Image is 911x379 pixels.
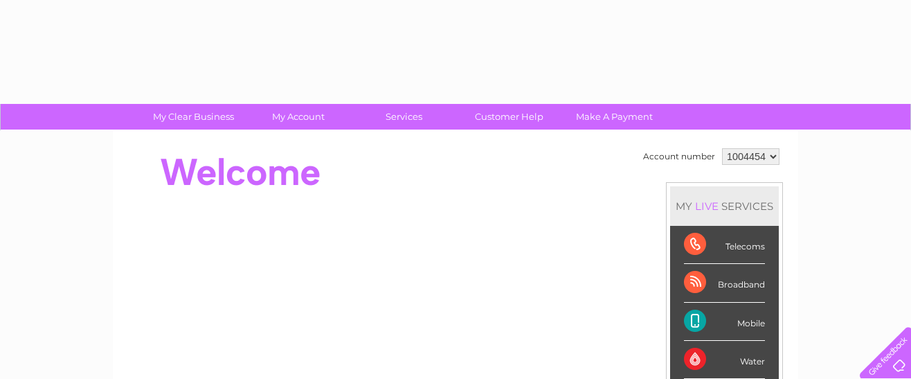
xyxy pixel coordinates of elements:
[684,341,765,379] div: Water
[640,145,719,168] td: Account number
[242,104,356,130] a: My Account
[670,186,779,226] div: MY SERVICES
[452,104,566,130] a: Customer Help
[692,200,721,213] div: LIVE
[557,104,671,130] a: Make A Payment
[347,104,461,130] a: Services
[684,303,765,341] div: Mobile
[684,264,765,302] div: Broadband
[136,104,251,130] a: My Clear Business
[684,226,765,264] div: Telecoms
